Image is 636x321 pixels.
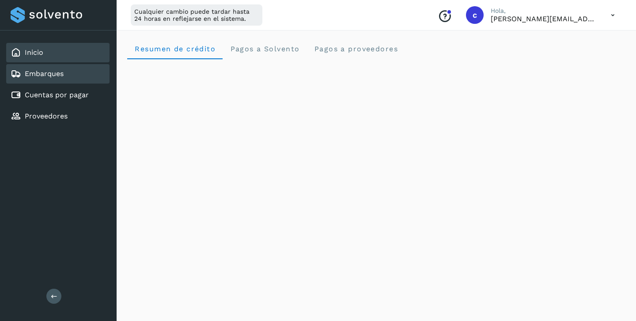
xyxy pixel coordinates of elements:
a: Inicio [25,48,43,57]
span: Pagos a proveedores [314,45,398,53]
div: Inicio [6,43,110,62]
div: Embarques [6,64,110,84]
a: Embarques [25,69,64,78]
div: Cualquier cambio puede tardar hasta 24 horas en reflejarse en el sistema. [131,4,262,26]
div: Proveedores [6,107,110,126]
p: Hola, [491,7,597,15]
a: Cuentas por pagar [25,91,89,99]
p: cristina.martinez@sirkglobal.com [491,15,597,23]
div: Cuentas por pagar [6,85,110,105]
a: Proveedores [25,112,68,120]
span: Resumen de crédito [134,45,216,53]
span: Pagos a Solvento [230,45,299,53]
